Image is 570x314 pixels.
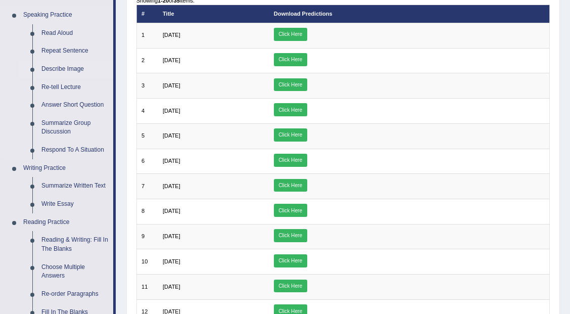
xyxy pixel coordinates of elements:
[274,53,307,66] a: Click Here
[136,5,158,23] th: #
[163,158,180,164] span: [DATE]
[136,149,158,174] td: 6
[37,42,113,60] a: Repeat Sentence
[37,24,113,42] a: Read Aloud
[269,5,549,23] th: Download Predictions
[274,229,307,242] a: Click Here
[274,254,307,267] a: Click Here
[37,195,113,213] a: Write Essay
[158,5,269,23] th: Title
[136,99,158,124] td: 4
[163,208,180,214] span: [DATE]
[37,96,113,114] a: Answer Short Question
[136,48,158,73] td: 2
[274,78,307,92] a: Click Here
[274,128,307,142] a: Click Here
[19,159,113,177] a: Writing Practice
[274,179,307,192] a: Click Here
[19,6,113,24] a: Speaking Practice
[136,275,158,300] td: 11
[163,284,180,290] span: [DATE]
[274,103,307,116] a: Click Here
[37,177,113,195] a: Summarize Written Text
[136,224,158,249] td: 9
[274,204,307,217] a: Click Here
[136,249,158,275] td: 10
[37,285,113,303] a: Re-order Paragraphs
[163,32,180,38] span: [DATE]
[274,154,307,167] a: Click Here
[136,23,158,48] td: 1
[37,78,113,97] a: Re-tell Lecture
[37,258,113,285] a: Choose Multiple Answers
[37,60,113,78] a: Describe Image
[19,213,113,232] a: Reading Practice
[163,132,180,139] span: [DATE]
[163,108,180,114] span: [DATE]
[136,73,158,99] td: 3
[37,114,113,141] a: Summarize Group Discussion
[163,183,180,189] span: [DATE]
[163,57,180,63] span: [DATE]
[136,199,158,224] td: 8
[274,28,307,41] a: Click Here
[136,123,158,149] td: 5
[163,233,180,239] span: [DATE]
[274,280,307,293] a: Click Here
[37,231,113,258] a: Reading & Writing: Fill In The Blanks
[37,141,113,159] a: Respond To A Situation
[163,82,180,88] span: [DATE]
[136,174,158,199] td: 7
[163,258,180,264] span: [DATE]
